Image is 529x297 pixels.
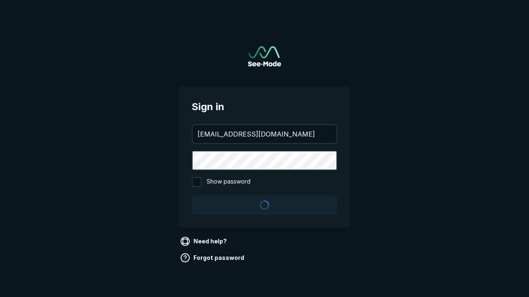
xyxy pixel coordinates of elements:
a: Need help? [179,235,230,248]
img: See-Mode Logo [248,46,281,66]
input: your@email.com [193,125,336,143]
span: Sign in [192,99,337,114]
a: Forgot password [179,251,248,264]
a: Go to sign in [248,46,281,66]
span: Show password [207,177,250,187]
